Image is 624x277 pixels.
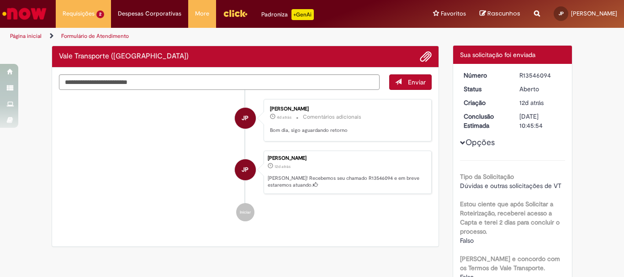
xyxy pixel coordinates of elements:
[519,71,562,80] div: R13546094
[275,164,291,169] time: 18/09/2025 09:45:45
[460,51,535,59] span: Sua solicitação foi enviada
[441,9,466,18] span: Favoritos
[268,175,427,189] p: [PERSON_NAME]! Recebemos seu chamado R13546094 e em breve estaremos atuando.
[235,159,256,180] div: Julia Nicolao Piacentini
[223,6,248,20] img: click_logo_yellow_360x200.png
[457,71,513,80] dt: Número
[460,255,560,272] b: [PERSON_NAME] e concordo com os Termos de Vale Transporte.
[59,74,380,90] textarea: Digite sua mensagem aqui...
[277,115,291,120] span: 4d atrás
[118,9,181,18] span: Despesas Corporativas
[235,108,256,129] div: Julia Nicolao Piacentini
[559,10,564,16] span: JP
[270,127,422,134] p: Bom dia, sigo aguardando retorno
[487,9,520,18] span: Rascunhos
[59,151,432,194] li: Julia Nicolao Piacentini
[195,9,209,18] span: More
[389,74,432,90] button: Enviar
[420,51,432,63] button: Adicionar anexos
[303,113,361,121] small: Comentários adicionais
[457,112,513,130] dt: Conclusão Estimada
[59,90,432,230] ul: Histórico de tíquete
[460,200,560,235] b: Estou ciente que após Solicitar a Roteirização, receberei acesso a Capta e terei 2 dias para conc...
[7,28,409,45] ul: Trilhas de página
[408,78,426,86] span: Enviar
[519,99,544,107] span: 12d atrás
[519,112,562,130] div: [DATE] 10:45:54
[519,84,562,94] div: Aberto
[96,10,104,18] span: 2
[270,106,422,112] div: [PERSON_NAME]
[519,98,562,107] div: 18/09/2025 09:45:45
[571,10,617,17] span: [PERSON_NAME]
[242,159,249,181] span: JP
[61,32,129,40] a: Formulário de Atendimento
[291,9,314,20] p: +GenAi
[460,182,561,190] span: Dúvidas e outras solicitações de VT
[63,9,95,18] span: Requisições
[242,107,249,129] span: JP
[457,84,513,94] dt: Status
[277,115,291,120] time: 26/09/2025 08:23:59
[261,9,314,20] div: Padroniza
[480,10,520,18] a: Rascunhos
[519,99,544,107] time: 18/09/2025 09:45:45
[59,52,189,61] h2: Vale Transporte (VT) Histórico de tíquete
[460,236,474,245] span: Falso
[268,156,427,161] div: [PERSON_NAME]
[457,98,513,107] dt: Criação
[10,32,42,40] a: Página inicial
[460,172,514,181] b: Tipo da Solicitação
[1,5,48,23] img: ServiceNow
[275,164,291,169] span: 12d atrás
